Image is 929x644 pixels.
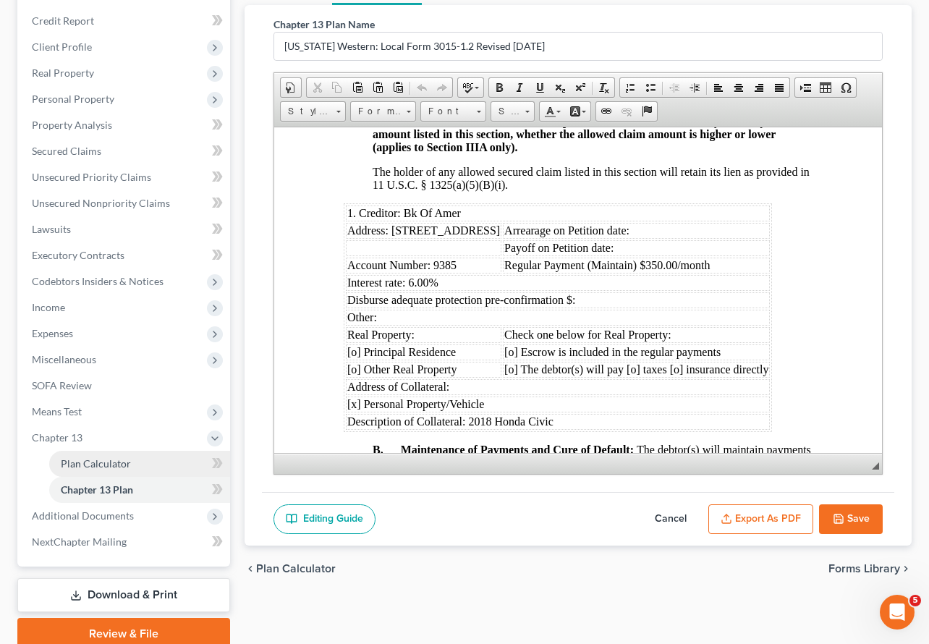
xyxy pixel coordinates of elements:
span: Property Analysis [32,119,112,131]
span: Real Property: [73,201,140,213]
a: Styles [280,101,346,122]
span: Unsecured Priority Claims [32,171,151,183]
span: [o] Principal Residence [73,219,182,231]
button: Save [819,504,883,535]
span: Plan Calculator [61,457,131,470]
button: Forms Library chevron_right [828,563,912,575]
span: Credit Report [32,14,94,27]
a: Decrease Indent [664,78,684,97]
span: Executory Contracts [32,249,124,261]
a: Align Left [708,78,729,97]
span: Other: [73,184,103,196]
a: NextChapter Mailing [20,529,230,555]
span: Address: [STREET_ADDRESS] [73,97,226,109]
a: Credit Report [20,8,230,34]
a: Lawsuits [20,216,230,242]
a: Secured Claims [20,138,230,164]
a: Executory Contracts [20,242,230,268]
a: SOFA Review [20,373,230,399]
a: Paste from Word [388,78,408,97]
a: Insert/Remove Bulleted List [640,78,661,97]
a: Anchor [637,102,657,121]
a: Undo [412,78,432,97]
a: Increase Indent [684,78,705,97]
span: Plan Calculator [256,563,336,575]
span: 1. Creditor: Bk Of Amer [73,80,187,92]
a: Spell Checker [458,78,483,97]
a: Size [491,101,535,122]
span: Income [32,301,65,313]
a: Download & Print [17,578,230,612]
strong: B. [98,316,109,329]
span: Address of Collateral: [73,253,175,266]
u: Maintenance of Payments and Cure of Default: [127,316,360,329]
span: NextChapter Mailing [32,535,127,548]
span: Personal Property [32,93,114,105]
a: Table [815,78,836,97]
a: Superscript [570,78,590,97]
span: 5 [909,595,921,606]
span: [o] Escrow is included in the regular payments [230,219,446,231]
span: Lawsuits [32,223,71,235]
a: Plan Calculator [49,451,230,477]
a: Editing Guide [273,504,376,535]
a: Paste as plain text [368,78,388,97]
i: . [231,51,234,64]
span: Secured Claims [32,145,101,157]
a: Bold [489,78,509,97]
a: Justify [769,78,789,97]
a: Redo [432,78,452,97]
span: Unsecured Nonpriority Claims [32,197,170,209]
a: Text Color [540,102,565,121]
a: Property Analysis [20,112,230,138]
span: Account Number: 9385 [73,132,182,144]
button: chevron_left Plan Calculator [245,563,336,575]
a: Format [350,101,416,122]
span: Font [421,102,472,121]
span: Disburse adequate protection pre-confirmation $: [73,166,301,179]
a: Insert Page Break for Printing [795,78,815,97]
a: Center [729,78,749,97]
a: Insert Special Character [836,78,856,97]
a: Chapter 13 Plan [49,477,230,503]
a: Font [420,101,486,122]
span: Interest rate: 6.00% [73,149,164,161]
span: Means Test [32,405,82,418]
button: Export as PDF [708,504,813,535]
i: chevron_right [900,563,912,575]
a: Italic [509,78,530,97]
iframe: Rich Text Editor, document-ckeditor [274,127,882,453]
span: Codebtors Insiders & Notices [32,275,164,287]
span: Styles [281,102,331,121]
span: SOFA Review [32,379,92,391]
a: Cut [307,78,327,97]
span: Resize [872,462,879,470]
span: Payoff on Petition date: [230,114,339,127]
a: Unsecured Nonpriority Claims [20,190,230,216]
span: [o] The debtor(s) will pay [o] taxes [o] insurance directly [230,236,494,248]
span: Real Property [32,67,94,79]
a: Unsecured Priority Claims [20,164,230,190]
a: Document Properties [281,78,301,97]
span: Miscellaneous [32,353,96,365]
span: Chapter 13 [32,431,82,444]
span: Format [351,102,402,121]
p: The holder of any allowed secured claim listed in this section will retain its lien as provided i... [98,38,538,64]
span: Arrearage on Petition date: [230,97,355,109]
span: Description of Collateral: 2018 Honda Civic [73,288,279,300]
a: Background Color [565,102,590,121]
span: Additional Documents [32,509,134,522]
a: Paste [347,78,368,97]
span: Forms Library [828,563,900,575]
a: Remove Format [594,78,614,97]
label: Chapter 13 Plan Name [273,17,375,32]
a: Copy [327,78,347,97]
span: Expenses [32,327,73,339]
span: Check one below for Real Property: [230,201,397,213]
a: Align Right [749,78,769,97]
span: [x] Personal Property/Vehicle [73,271,210,283]
a: Link [596,102,616,121]
button: Cancel [639,504,703,535]
input: Enter name... [274,33,882,60]
span: [o] Other Real Property [73,236,183,248]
